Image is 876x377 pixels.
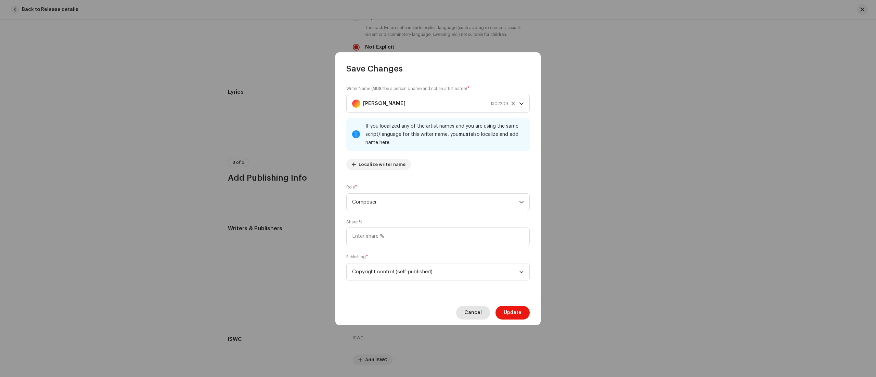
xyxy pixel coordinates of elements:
[519,263,524,281] div: dropdown trigger
[346,227,530,245] input: Enter share %
[464,306,482,320] span: Cancel
[459,132,471,137] strong: must
[346,63,403,74] span: Save Changes
[519,95,524,112] div: dropdown trigger
[352,194,519,211] span: Composer
[346,253,366,260] small: Publishing
[352,263,519,281] span: Copyright control (self-published)
[519,194,524,211] div: dropdown trigger
[365,122,524,147] div: If you localized any of the artist names and you are using the same script/language for this writ...
[504,306,521,320] span: Update
[490,95,508,112] span: 1302209
[359,158,405,171] span: Localize writer name
[346,85,467,92] small: Writer Name ( be a person's name and not an artist name)
[495,306,530,320] button: Update
[373,87,384,91] strong: MUST
[346,184,355,191] small: Role
[456,306,490,320] button: Cancel
[346,219,362,225] label: Share %
[352,95,519,112] span: Rotimi Sam-Olayemi
[346,159,411,170] button: Localize writer name
[363,95,405,112] strong: [PERSON_NAME]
